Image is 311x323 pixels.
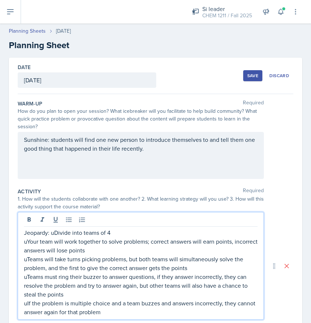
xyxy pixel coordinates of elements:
[18,64,31,71] label: Date
[9,27,46,35] a: Planning Sheets
[18,100,42,107] label: Warm-Up
[18,188,41,195] label: Activity
[269,73,289,79] div: Discard
[18,107,264,130] div: How do you plan to open your session? What icebreaker will you facilitate to help build community...
[9,39,302,52] h2: Planning Sheet
[56,27,71,35] div: [DATE]
[265,70,293,81] button: Discard
[24,255,258,272] p: uTeams will take turns picking problems, but both teams will simultaneously solve the problem, an...
[24,237,258,255] p: uYour team will work together to solve problems; correct answers will earn points, incorrect answ...
[243,70,262,81] button: Save
[18,195,264,211] div: 1. How will the students collaborate with one another? 2. What learning strategy will you use? 3....
[24,272,258,299] p: uTeams must ring their buzzer to answer questions, if they answer incorrectly, they can resolve t...
[24,299,258,316] p: uIf the problem is multiple choice and a team buzzes and answers incorrectly, they cannot answer ...
[202,12,252,19] div: CHEM 1211 / Fall 2025
[202,4,252,13] div: Si leader
[24,228,258,237] p: Jeopardy: uDivide into teams of 4
[243,100,264,107] span: Required
[24,135,258,153] p: Sunshine: students will find one new person to introduce themselves to and tell them one good thi...
[243,188,264,195] span: Required
[247,73,258,79] div: Save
